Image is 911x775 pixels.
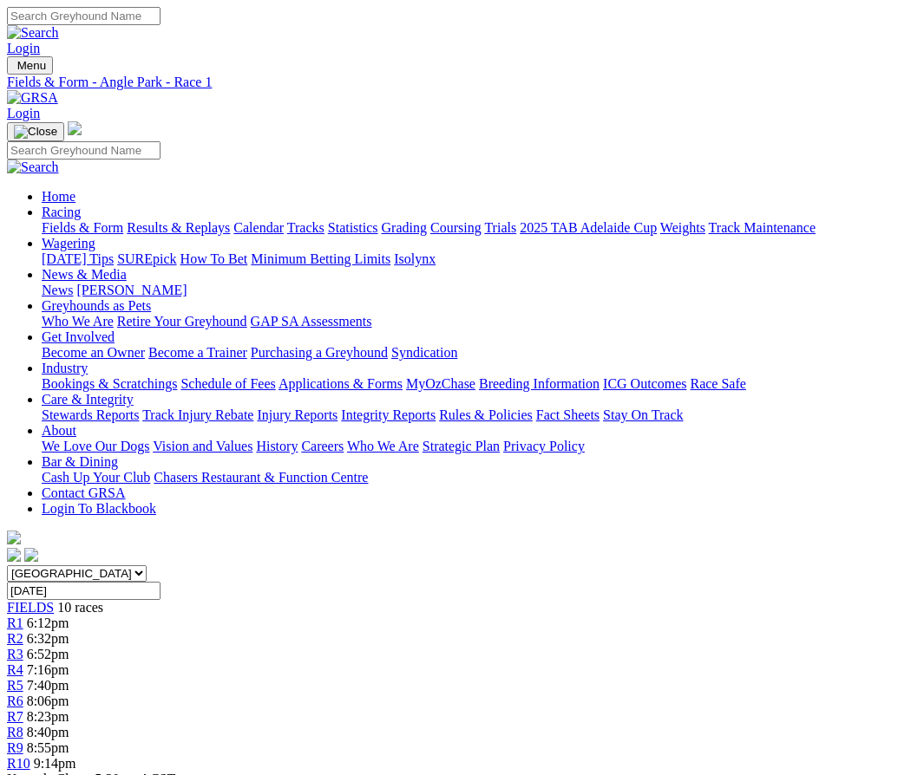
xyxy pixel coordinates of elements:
[42,345,145,360] a: Become an Owner
[27,678,69,693] span: 7:40pm
[42,407,904,423] div: Care & Integrity
[287,220,324,235] a: Tracks
[7,740,23,755] a: R9
[42,439,149,453] a: We Love Our Dogs
[42,236,95,251] a: Wagering
[42,283,904,298] div: News & Media
[42,329,115,344] a: Get Involved
[660,220,705,235] a: Weights
[520,220,657,235] a: 2025 TAB Adelaide Cup
[7,90,58,106] img: GRSA
[7,678,23,693] a: R5
[42,283,73,297] a: News
[301,439,344,453] a: Careers
[382,220,427,235] a: Grading
[257,407,338,422] a: Injury Reports
[536,407,600,422] a: Fact Sheets
[42,220,123,235] a: Fields & Form
[117,314,247,329] a: Retire Your Greyhound
[423,439,500,453] a: Strategic Plan
[251,251,390,266] a: Minimum Betting Limits
[42,376,904,392] div: Industry
[7,531,21,544] img: logo-grsa-white.png
[7,25,59,41] img: Search
[154,470,368,485] a: Chasers Restaurant & Function Centre
[42,251,904,267] div: Wagering
[42,298,151,313] a: Greyhounds as Pets
[328,220,378,235] a: Statistics
[42,470,904,485] div: Bar & Dining
[7,7,161,25] input: Search
[503,439,585,453] a: Privacy Policy
[7,548,21,562] img: facebook.svg
[42,345,904,361] div: Get Involved
[42,267,127,282] a: News & Media
[484,220,516,235] a: Trials
[341,407,436,422] a: Integrity Reports
[76,283,187,297] a: [PERSON_NAME]
[42,220,904,236] div: Racing
[709,220,816,235] a: Track Maintenance
[251,314,372,329] a: GAP SA Assessments
[27,694,69,708] span: 8:06pm
[7,75,904,90] div: Fields & Form - Angle Park - Race 1
[27,631,69,646] span: 6:32pm
[42,361,88,375] a: Industry
[27,709,69,724] span: 8:23pm
[27,740,69,755] span: 8:55pm
[34,756,76,771] span: 9:14pm
[7,600,54,615] span: FIELDS
[7,106,40,120] a: Login
[7,725,23,739] a: R8
[256,439,298,453] a: History
[42,314,114,329] a: Who We Are
[479,376,600,391] a: Breeding Information
[439,407,533,422] a: Rules & Policies
[17,59,46,72] span: Menu
[7,709,23,724] a: R7
[42,205,81,219] a: Racing
[603,407,683,422] a: Stay On Track
[27,662,69,677] span: 7:16pm
[279,376,403,391] a: Applications & Forms
[7,160,59,175] img: Search
[7,631,23,646] a: R2
[603,376,686,391] a: ICG Outcomes
[7,615,23,630] a: R1
[690,376,745,391] a: Race Safe
[42,485,125,500] a: Contact GRSA
[42,454,118,469] a: Bar & Dining
[27,725,69,739] span: 8:40pm
[42,314,904,329] div: Greyhounds as Pets
[7,41,40,55] a: Login
[42,392,134,407] a: Care & Integrity
[42,189,75,204] a: Home
[42,501,156,516] a: Login To Blackbook
[233,220,284,235] a: Calendar
[27,647,69,661] span: 6:52pm
[430,220,482,235] a: Coursing
[42,439,904,454] div: About
[7,141,161,160] input: Search
[7,694,23,708] a: R6
[127,220,230,235] a: Results & Replays
[7,56,53,75] button: Toggle navigation
[27,615,69,630] span: 6:12pm
[7,647,23,661] span: R3
[42,376,177,391] a: Bookings & Scratchings
[7,756,30,771] a: R10
[7,122,64,141] button: Toggle navigation
[42,251,114,266] a: [DATE] Tips
[391,345,457,360] a: Syndication
[251,345,388,360] a: Purchasing a Greyhound
[394,251,436,266] a: Isolynx
[406,376,475,391] a: MyOzChase
[180,251,248,266] a: How To Bet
